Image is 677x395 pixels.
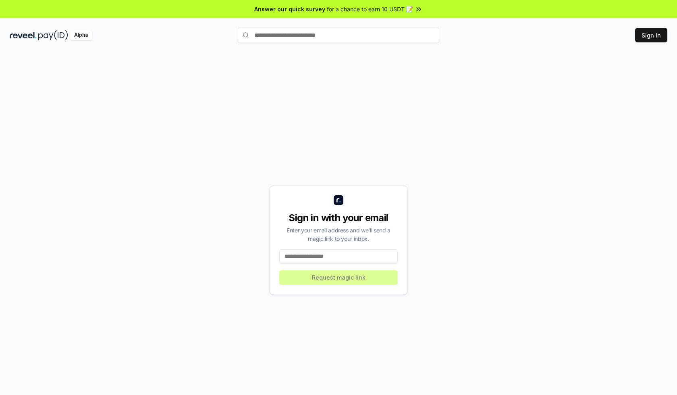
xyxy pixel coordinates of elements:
[279,211,398,224] div: Sign in with your email
[70,30,92,40] div: Alpha
[334,195,343,205] img: logo_small
[38,30,68,40] img: pay_id
[10,30,37,40] img: reveel_dark
[254,5,325,13] span: Answer our quick survey
[327,5,413,13] span: for a chance to earn 10 USDT 📝
[279,226,398,243] div: Enter your email address and we’ll send a magic link to your inbox.
[635,28,667,42] button: Sign In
